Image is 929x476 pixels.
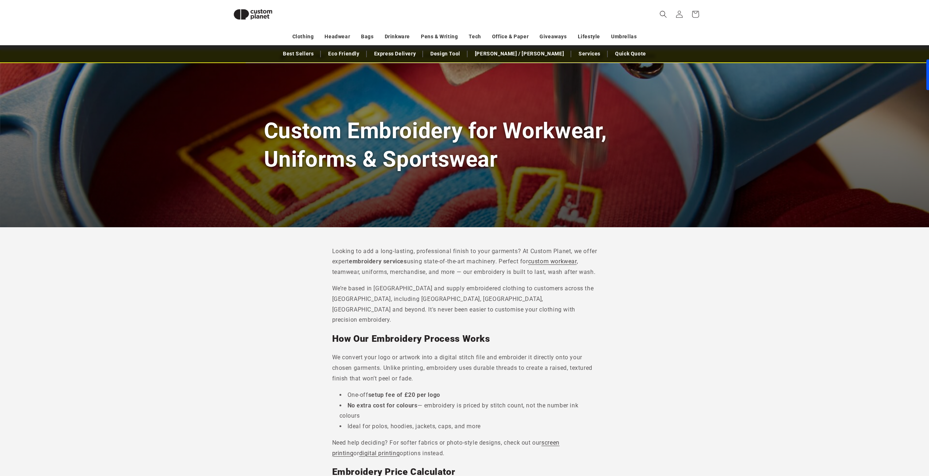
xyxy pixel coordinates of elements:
[264,117,665,173] h1: Custom Embroidery for Workwear, Uniforms & Sportswear
[348,402,418,409] strong: No extra cost for colours
[371,47,420,60] a: Express Delivery
[611,30,637,43] a: Umbrellas
[578,30,600,43] a: Lifestyle
[339,400,597,422] li: — embroidery is priced by stitch count, not the number ink colours
[227,3,279,26] img: Custom Planet
[332,283,597,325] p: We’re based in [GEOGRAPHIC_DATA] and supply embroidered clothing to customers across the [GEOGRAP...
[611,47,650,60] a: Quick Quote
[471,47,568,60] a: [PERSON_NAME] / [PERSON_NAME]
[339,390,597,400] li: One-off
[325,30,350,43] a: Headwear
[469,30,481,43] a: Tech
[655,6,671,22] summary: Search
[332,438,597,459] p: Need help deciding? For softer fabrics or photo-style designs, check out our or options instead.
[332,246,597,278] p: Looking to add a long-lasting, professional finish to your garments? At Custom Planet, we offer e...
[325,47,363,60] a: Eco Friendly
[368,391,440,398] strong: setup fee of £20 per logo
[279,47,317,60] a: Best Sellers
[540,30,567,43] a: Giveaways
[349,258,407,265] strong: embroidery services
[332,352,597,384] p: We convert your logo or artwork into a digital stitch file and embroider it directly onto your ch...
[359,450,400,457] a: digital printing
[807,397,929,476] iframe: Chat Widget
[339,421,597,432] li: Ideal for polos, hoodies, jackets, caps, and more
[575,47,604,60] a: Services
[361,30,373,43] a: Bags
[385,30,410,43] a: Drinkware
[528,258,577,265] a: custom workwear
[427,47,464,60] a: Design Tool
[421,30,458,43] a: Pens & Writing
[292,30,314,43] a: Clothing
[332,333,597,345] h2: How Our Embroidery Process Works
[492,30,529,43] a: Office & Paper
